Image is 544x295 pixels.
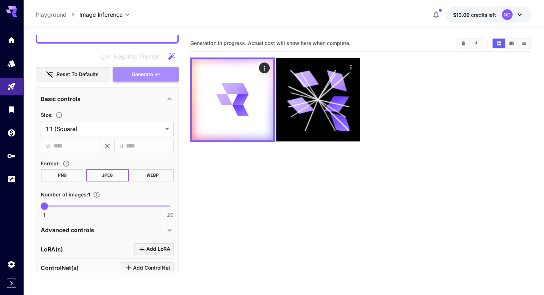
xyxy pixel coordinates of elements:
button: Click to add ControlNet [121,262,174,274]
span: Format : [41,160,60,166]
button: Adjust the dimensions of the generated image by specifying its width and height in pixels, or sel... [53,111,65,119]
button: Download All [470,39,482,48]
div: Show media in grid viewShow media in video viewShow media in list view [492,38,531,49]
button: Show media in grid view [492,39,505,48]
div: API Keys [7,151,16,160]
div: Playground [7,82,16,91]
button: Clear All [457,39,470,48]
span: Negative Prompt [113,52,159,61]
span: 20 [167,211,173,219]
span: 1 [43,211,45,219]
span: Add ControlNet [133,264,170,272]
div: Usage [7,175,16,184]
p: LoRA(s) [41,245,63,254]
button: Choose the file format for the output image. [60,160,73,167]
span: credits left [471,12,496,18]
div: Actions [259,62,270,73]
button: Specify how many images to generate in a single request. Each image generation will be charged se... [90,191,103,198]
span: H [119,142,123,150]
p: ControlNet(s) [41,264,79,272]
nav: breadcrumb [36,10,79,19]
button: Click to add LoRA [134,243,174,255]
span: W [46,142,51,150]
div: Actions [345,61,356,72]
div: Home [7,36,16,45]
div: Settings [7,260,16,269]
span: Image Inference [79,10,123,19]
button: Expand sidebar [7,279,16,288]
button: Reset to defaults [36,67,110,82]
a: Playground [36,10,67,19]
p: Advanced controls [41,226,94,234]
button: Show media in list view [518,39,530,48]
div: Wallet [7,128,16,137]
div: Library [7,105,16,114]
span: Add LoRA [146,245,170,254]
button: WEBP [132,169,174,181]
div: Clear AllDownload All [456,38,483,49]
div: Models [7,59,16,68]
button: Generate [113,67,179,82]
span: $13.09 [453,12,471,18]
span: Generation in progress. Actual cost will show here when complete. [190,40,350,46]
button: JPEG [86,169,129,181]
button: Show media in video view [505,39,518,48]
div: Advanced controls [41,221,174,239]
span: Number of images : 1 [41,191,90,197]
div: ND [502,9,513,20]
span: 1:1 (Square) [46,125,162,133]
div: $13.09 [453,11,496,19]
button: PNG [41,169,83,181]
span: Generate [132,70,153,79]
p: Basic controls [41,95,80,103]
button: $13.09ND [446,6,531,23]
span: Negative prompts are not compatible with the selected model. [99,52,165,61]
span: Size : [41,112,53,118]
div: Basic controls [41,90,174,107]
